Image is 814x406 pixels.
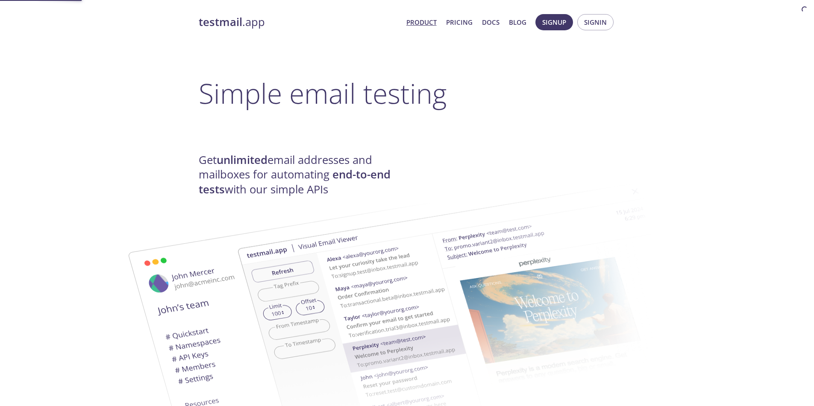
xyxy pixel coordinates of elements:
[406,17,437,28] a: Product
[542,17,566,28] span: Signup
[509,17,526,28] a: Blog
[482,17,500,28] a: Docs
[584,17,607,28] span: Signin
[217,152,267,167] strong: unlimited
[199,167,391,196] strong: end-to-end tests
[199,15,400,29] a: testmail.app
[577,14,614,30] button: Signin
[446,17,473,28] a: Pricing
[199,77,616,110] h1: Simple email testing
[199,153,407,197] h4: Get email addresses and mailboxes for automating with our simple APIs
[535,14,573,30] button: Signup
[199,15,242,29] strong: testmail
